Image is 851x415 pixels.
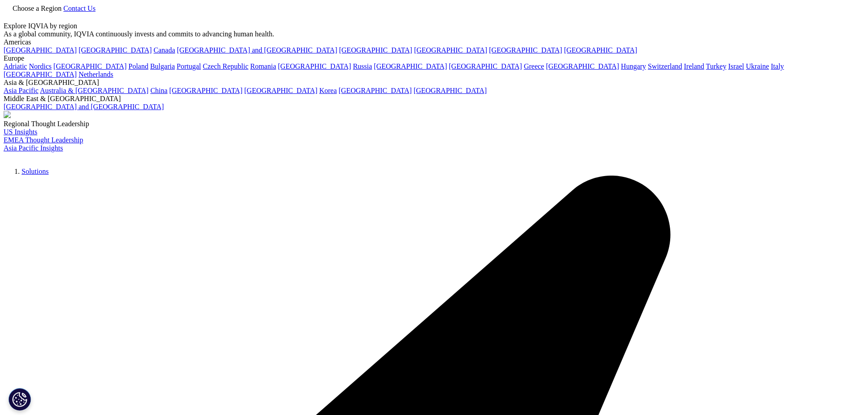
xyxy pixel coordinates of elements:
a: Hungary [621,62,646,70]
div: Americas [4,38,847,46]
span: Choose a Region [13,4,61,12]
a: [GEOGRAPHIC_DATA] [339,46,412,54]
a: Solutions [22,168,48,175]
div: Europe [4,54,847,62]
a: [GEOGRAPHIC_DATA] [449,62,522,70]
a: Czech Republic [203,62,249,70]
a: EMEA Thought Leadership [4,136,83,144]
a: [GEOGRAPHIC_DATA] [278,62,351,70]
a: Bulgaria [150,62,175,70]
a: Greece [524,62,544,70]
a: [GEOGRAPHIC_DATA] [244,87,318,94]
a: Netherlands [79,71,113,78]
a: Korea [319,87,337,94]
a: [GEOGRAPHIC_DATA] [53,62,127,70]
a: [GEOGRAPHIC_DATA] [79,46,152,54]
a: Turkey [706,62,727,70]
a: Canada [153,46,175,54]
div: Explore IQVIA by region [4,22,847,30]
a: Switzerland [648,62,682,70]
img: IQVIA Healthcare Information Technology and Pharma Clinical Research Company [4,152,253,160]
div: Asia & [GEOGRAPHIC_DATA] [4,79,847,87]
a: Nordics [29,62,52,70]
img: 2093_analyzing-data-using-big-screen-display-and-laptop.png [4,111,11,118]
a: [GEOGRAPHIC_DATA] [4,46,77,54]
a: [GEOGRAPHIC_DATA] [339,87,412,94]
a: US Insights [4,128,37,136]
a: [GEOGRAPHIC_DATA] [489,46,562,54]
a: [GEOGRAPHIC_DATA] and [GEOGRAPHIC_DATA] [177,46,337,54]
a: [GEOGRAPHIC_DATA] [374,62,447,70]
a: Asia Pacific Insights [4,144,63,152]
a: Australia & [GEOGRAPHIC_DATA] [40,87,148,94]
a: Asia Pacific [4,87,39,94]
a: Ukraine [746,62,769,70]
a: [GEOGRAPHIC_DATA] [546,62,619,70]
div: Middle East & [GEOGRAPHIC_DATA] [4,95,847,103]
a: Romania [250,62,276,70]
a: [GEOGRAPHIC_DATA] [414,87,487,94]
a: Adriatic [4,62,27,70]
a: China [150,87,167,94]
a: [GEOGRAPHIC_DATA] [414,46,487,54]
a: Portugal [177,62,201,70]
a: Poland [128,62,148,70]
a: [GEOGRAPHIC_DATA] and [GEOGRAPHIC_DATA] [4,103,164,110]
a: [GEOGRAPHIC_DATA] [564,46,637,54]
a: [GEOGRAPHIC_DATA] [169,87,242,94]
a: Ireland [684,62,704,70]
a: Israel [728,62,744,70]
div: As a global community, IQVIA continuously invests and commits to advancing human health. [4,30,847,38]
a: Italy [771,62,784,70]
button: Cookie Settings [9,388,31,411]
a: Contact Us [63,4,96,12]
div: Regional Thought Leadership [4,120,847,128]
a: [GEOGRAPHIC_DATA] [4,71,77,78]
a: Russia [353,62,372,70]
